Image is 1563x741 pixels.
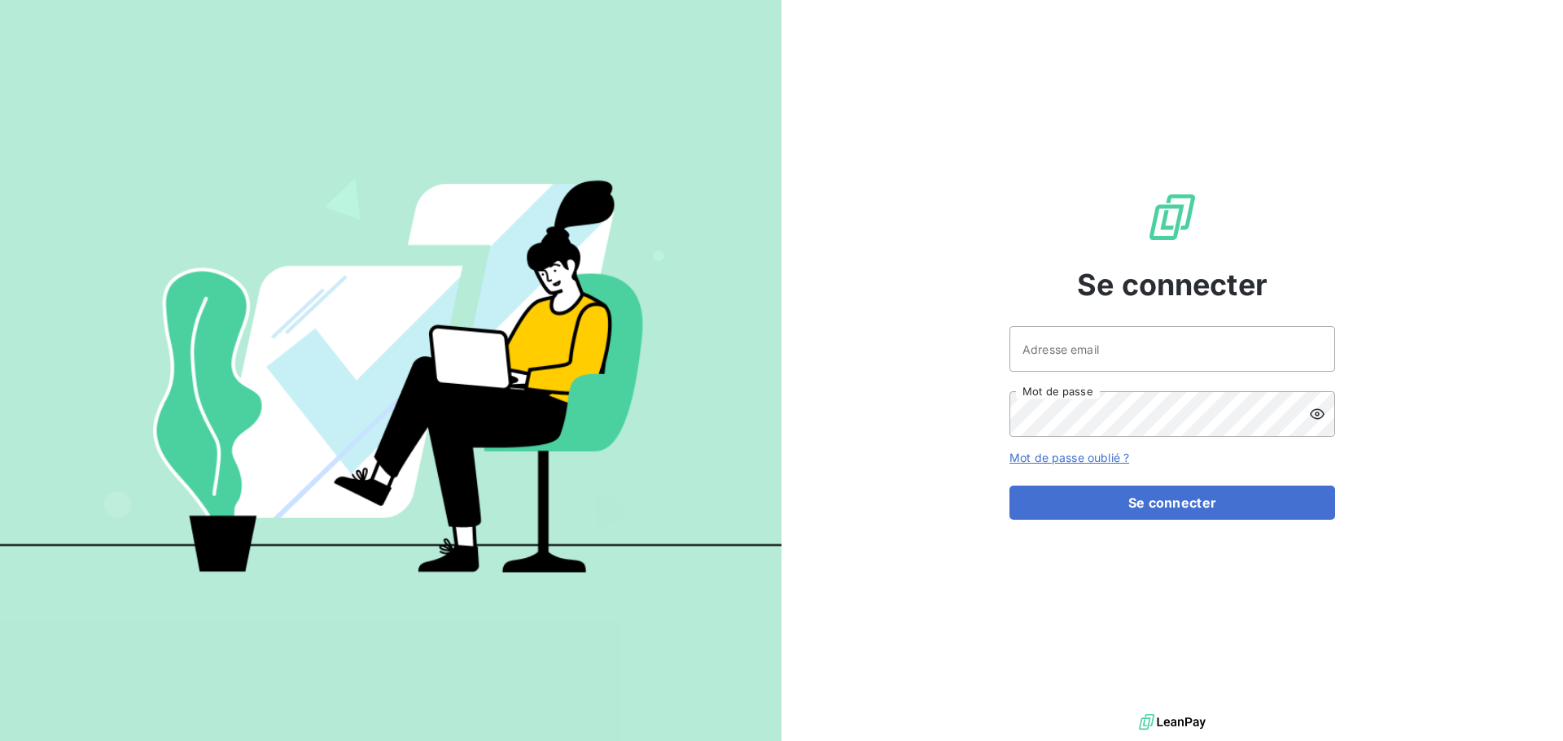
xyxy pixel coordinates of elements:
a: Mot de passe oublié ? [1009,451,1129,464]
span: Se connecter [1077,263,1267,307]
img: Logo LeanPay [1146,191,1198,243]
button: Se connecter [1009,486,1335,520]
img: logo [1139,710,1206,734]
input: placeholder [1009,326,1335,372]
